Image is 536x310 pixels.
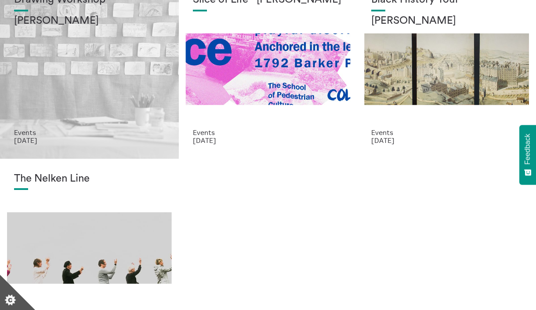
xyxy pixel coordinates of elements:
[371,136,522,144] p: [DATE]
[14,136,165,144] p: [DATE]
[371,15,522,27] h2: [PERSON_NAME]
[193,128,344,136] p: Events
[371,128,522,136] p: Events
[193,136,344,144] p: [DATE]
[519,125,536,185] button: Feedback - Show survey
[14,128,165,136] p: Events
[524,134,532,164] span: Feedback
[14,15,165,27] h2: [PERSON_NAME]
[14,173,165,185] h1: The Nelken Line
